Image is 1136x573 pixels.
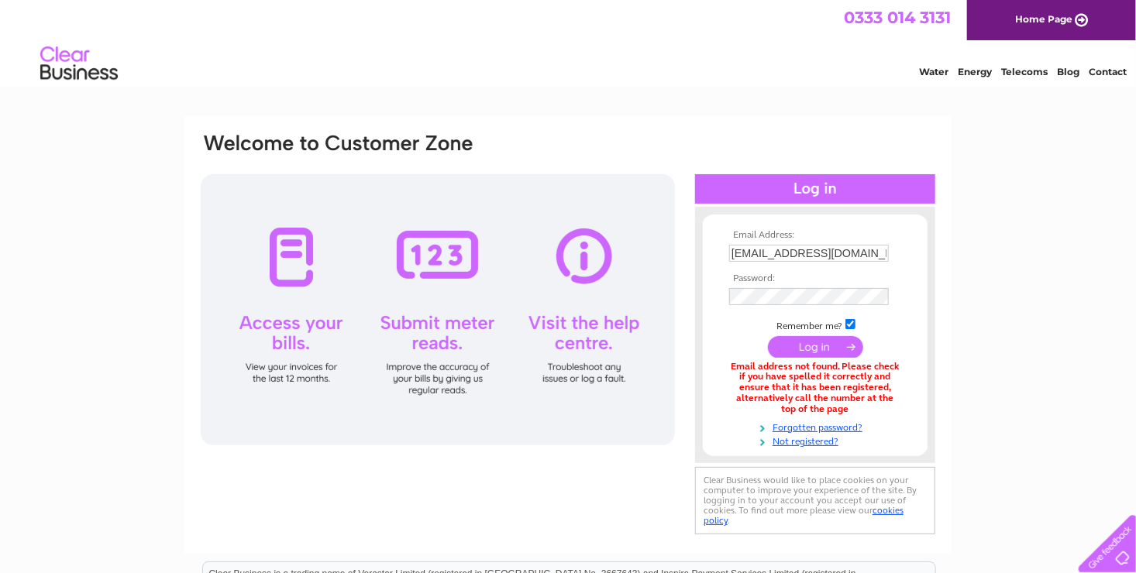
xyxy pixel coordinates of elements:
div: Clear Business is a trading name of Verastar Limited (registered in [GEOGRAPHIC_DATA] No. 3667643... [203,9,935,75]
a: Contact [1089,66,1127,77]
th: Email Address: [725,230,905,241]
img: logo.png [40,40,119,87]
a: Telecoms [1001,66,1048,77]
a: Forgotten password? [729,419,905,434]
div: Clear Business would like to place cookies on your computer to improve your experience of the sit... [695,467,935,534]
th: Password: [725,273,905,284]
input: Submit [768,336,863,358]
a: 0333 014 3131 [844,8,951,27]
div: Email address not found. Please check if you have spelled it correctly and ensure that it has bee... [729,362,901,415]
a: Water [919,66,948,77]
a: Blog [1057,66,1079,77]
a: Energy [958,66,992,77]
td: Remember me? [725,317,905,332]
a: Not registered? [729,433,905,448]
a: cookies policy [704,505,904,526]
